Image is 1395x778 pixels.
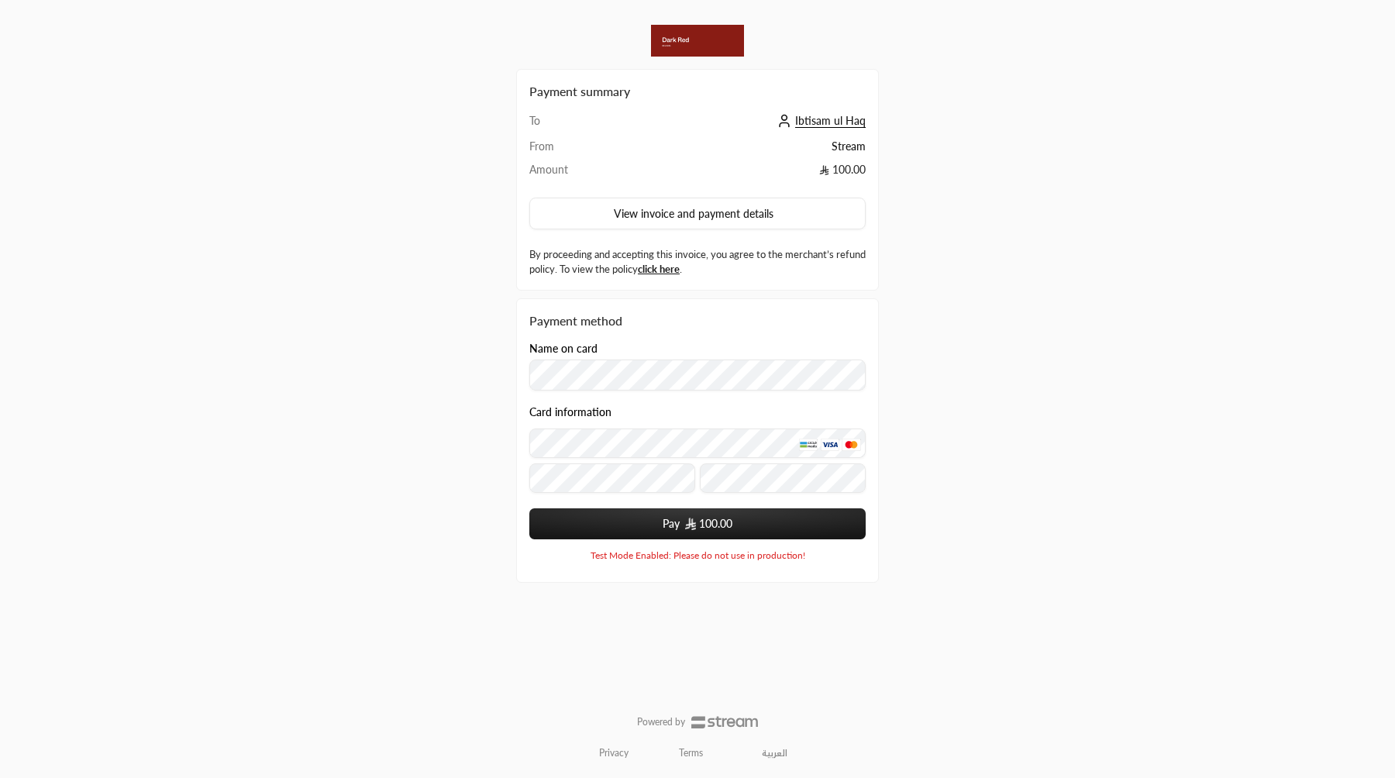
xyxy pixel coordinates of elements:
button: Pay SAR100.00 [529,508,866,539]
div: Payment method [529,312,866,330]
img: SAR [685,518,696,530]
a: العربية [753,741,796,766]
input: CVC [700,463,866,493]
input: Expiry date [529,463,695,493]
img: MasterCard [842,439,860,451]
span: 100.00 [699,516,732,532]
label: Name on card [529,343,598,355]
input: Credit Card [529,429,866,458]
img: MADA [799,439,818,451]
a: Privacy [599,747,629,759]
td: From [529,139,629,162]
h2: Payment summary [529,82,866,101]
div: Name on card [529,343,866,391]
button: View invoice and payment details [529,198,866,230]
td: 100.00 [629,162,866,185]
a: Ibtisam ul Haq [773,114,866,127]
span: Test Mode Enabled: Please do not use in production! [591,549,805,562]
span: Ibtisam ul Haq [795,114,866,128]
img: Visa [821,439,839,451]
img: Company Logo [651,25,744,57]
label: By proceeding and accepting this invoice, you agree to the merchant’s refund policy. To view the ... [529,247,866,277]
legend: Card information [529,406,611,418]
div: Card information [529,406,866,498]
a: click here [638,263,680,275]
p: Powered by [637,716,685,728]
a: Terms [679,747,703,759]
td: To [529,113,629,139]
td: Stream [629,139,866,162]
td: Amount [529,162,629,185]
